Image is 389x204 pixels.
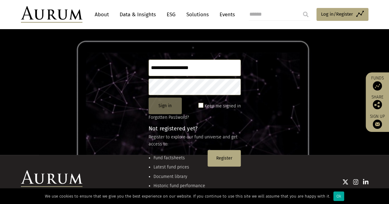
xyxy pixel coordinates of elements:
span: Log in/Register [321,10,353,18]
img: Sign up to our newsletter [373,120,382,129]
img: Access Funds [373,81,382,90]
li: Fund factsheets [153,155,205,161]
img: Aurum [21,6,82,23]
p: Register to explore our fund universe and get access to: [149,134,241,148]
a: Funds [369,75,386,90]
button: Register [208,150,241,167]
label: Keep me signed in [204,102,241,110]
img: Instagram icon [353,179,359,185]
a: Log in/Register [316,8,368,21]
img: Share this post [373,100,382,109]
a: About [92,9,112,20]
h4: Not registered yet? [149,126,241,131]
img: Aurum Logo [21,170,82,187]
a: Solutions [183,9,212,20]
div: Ok [333,191,344,201]
div: Share [369,95,386,109]
a: Events [216,9,235,20]
a: Data & Insights [117,9,159,20]
button: Sign in [149,98,182,114]
li: Latest fund prices [153,164,205,171]
a: Forgotten Password? [149,115,189,120]
a: Sign up [369,114,386,129]
input: Submit [300,8,312,21]
img: Linkedin icon [363,179,368,185]
a: ESG [164,9,179,20]
img: Twitter icon [342,179,348,185]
